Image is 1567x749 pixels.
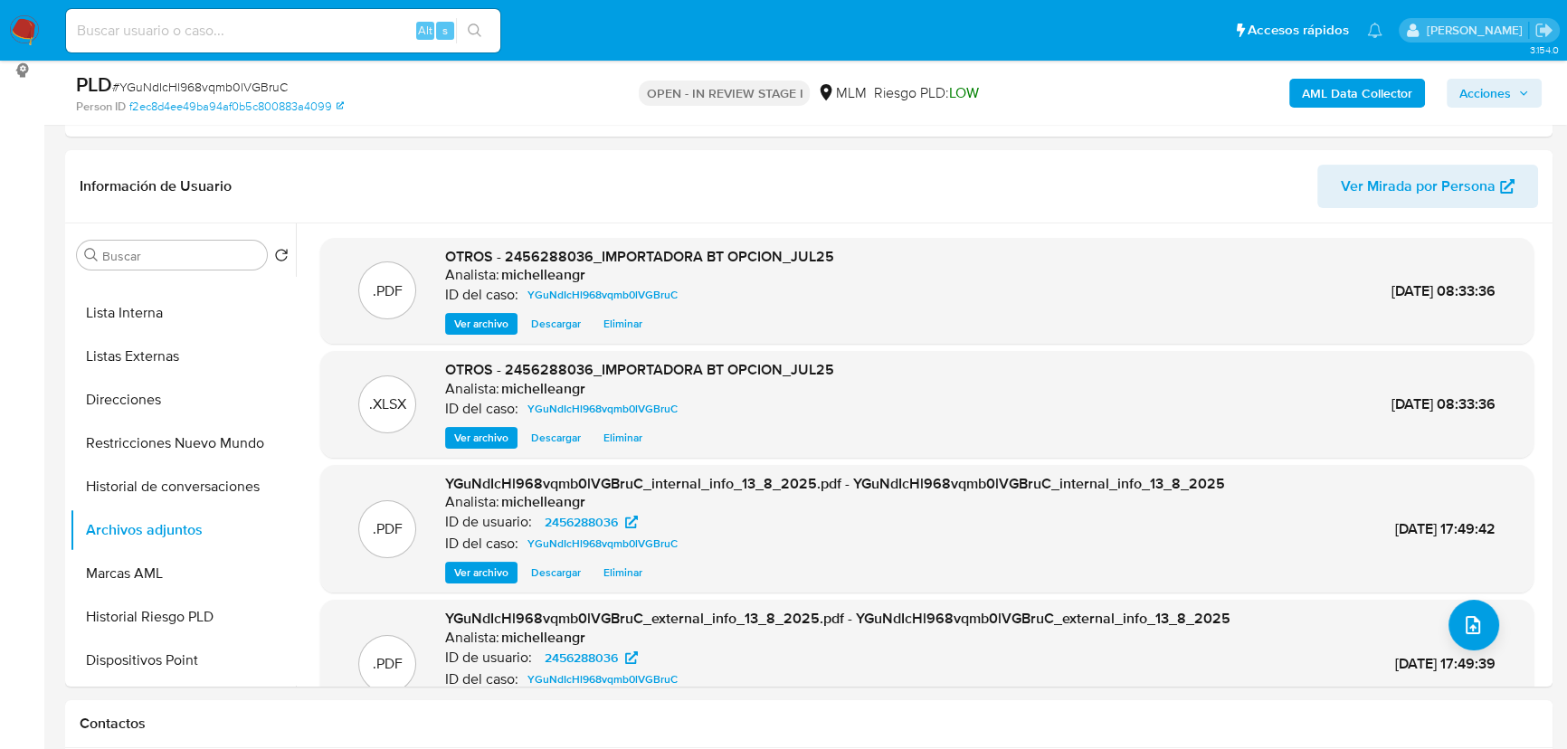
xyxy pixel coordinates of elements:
button: Lista Interna [70,291,296,335]
span: YGuNdIcHl968vqmb0lVGBruC [527,284,678,306]
p: Analista: [445,266,499,284]
span: OTROS - 2456288036_IMPORTADORA BT OPCION_JUL25 [445,359,834,380]
p: .PDF [373,281,403,301]
span: Descargar [531,564,581,582]
span: [DATE] 08:33:36 [1391,393,1496,414]
button: Eliminar [594,562,651,583]
a: 2456288036 [534,511,649,533]
a: YGuNdIcHl968vqmb0lVGBruC [520,398,685,420]
button: Volver al orden por defecto [274,248,289,268]
p: ID de usuario: [445,649,532,667]
button: Direcciones [70,378,296,422]
button: Información de accesos [70,682,296,725]
button: Marcas AML [70,552,296,595]
h6: michelleangr [501,266,585,284]
b: PLD [76,70,112,99]
span: YGuNdIcHl968vqmb0lVGBruC [527,668,678,690]
button: upload-file [1448,600,1499,650]
p: ID de usuario: [445,513,532,531]
span: Ver archivo [454,315,508,333]
a: YGuNdIcHl968vqmb0lVGBruC [520,284,685,306]
button: Descargar [522,427,590,449]
span: Accesos rápidos [1248,21,1349,40]
span: Descargar [531,315,581,333]
p: ID del caso: [445,400,518,418]
span: s [442,22,448,39]
p: .PDF [373,519,403,539]
button: Restricciones Nuevo Mundo [70,422,296,465]
span: Ver archivo [454,564,508,582]
p: ID del caso: [445,286,518,304]
span: YGuNdIcHl968vqmb0lVGBruC [527,398,678,420]
button: Archivos adjuntos [70,508,296,552]
span: OTROS - 2456288036_IMPORTADORA BT OPCION_JUL25 [445,246,834,267]
span: YGuNdIcHl968vqmb0lVGBruC_external_info_13_8_2025.pdf - YGuNdIcHl968vqmb0lVGBruC_external_info_13_... [445,608,1230,629]
p: Analista: [445,493,499,511]
a: f2ec8d4ee49ba94af0b5c800883a4099 [129,99,344,115]
h1: Contactos [80,715,1538,733]
a: 2456288036 [534,647,649,668]
span: Ver archivo [454,429,508,447]
span: # YGuNdIcHl968vqmb0lVGBruC [112,78,288,96]
button: Buscar [84,248,99,262]
button: Ver Mirada por Persona [1317,165,1538,208]
a: Notificaciones [1367,23,1382,38]
span: Eliminar [603,564,642,582]
a: YGuNdIcHl968vqmb0lVGBruC [520,668,685,690]
button: Descargar [522,562,590,583]
span: Eliminar [603,429,642,447]
button: Ver archivo [445,427,518,449]
button: Eliminar [594,427,651,449]
span: [DATE] 08:33:36 [1391,280,1496,301]
button: Eliminar [594,313,651,335]
span: Eliminar [603,315,642,333]
p: OPEN - IN REVIEW STAGE I [639,81,810,106]
span: 2456288036 [545,647,618,668]
p: .PDF [373,654,403,674]
span: YGuNdIcHl968vqmb0lVGBruC_internal_info_13_8_2025.pdf - YGuNdIcHl968vqmb0lVGBruC_internal_info_13_... [445,473,1225,494]
span: [DATE] 17:49:39 [1395,653,1496,674]
button: Historial de conversaciones [70,465,296,508]
button: AML Data Collector [1289,79,1425,108]
h6: michelleangr [501,629,585,647]
button: Acciones [1447,79,1542,108]
button: Dispositivos Point [70,639,296,682]
input: Buscar [102,248,260,264]
span: LOW [948,82,978,103]
span: 3.154.0 [1529,43,1558,57]
span: YGuNdIcHl968vqmb0lVGBruC [527,533,678,555]
button: Ver archivo [445,562,518,583]
span: 2456288036 [545,511,618,533]
p: Analista: [445,629,499,647]
p: ID del caso: [445,670,518,688]
button: Historial Riesgo PLD [70,595,296,639]
button: Listas Externas [70,335,296,378]
p: .XLSX [369,394,406,414]
input: Buscar usuario o caso... [66,19,500,43]
span: Riesgo PLD: [873,83,978,103]
p: ID del caso: [445,535,518,553]
p: Analista: [445,380,499,398]
b: AML Data Collector [1302,79,1412,108]
a: YGuNdIcHl968vqmb0lVGBruC [520,533,685,555]
span: Descargar [531,429,581,447]
h6: michelleangr [501,493,585,511]
button: Ver archivo [445,313,518,335]
h6: michelleangr [501,380,585,398]
b: Person ID [76,99,126,115]
h1: Información de Usuario [80,177,232,195]
div: MLM [817,83,866,103]
button: search-icon [456,18,493,43]
p: michelleangelica.rodriguez@mercadolibre.com.mx [1426,22,1528,39]
span: Ver Mirada por Persona [1341,165,1496,208]
span: [DATE] 17:49:42 [1395,518,1496,539]
span: Alt [418,22,432,39]
span: Acciones [1459,79,1511,108]
button: Descargar [522,313,590,335]
a: Salir [1534,21,1553,40]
